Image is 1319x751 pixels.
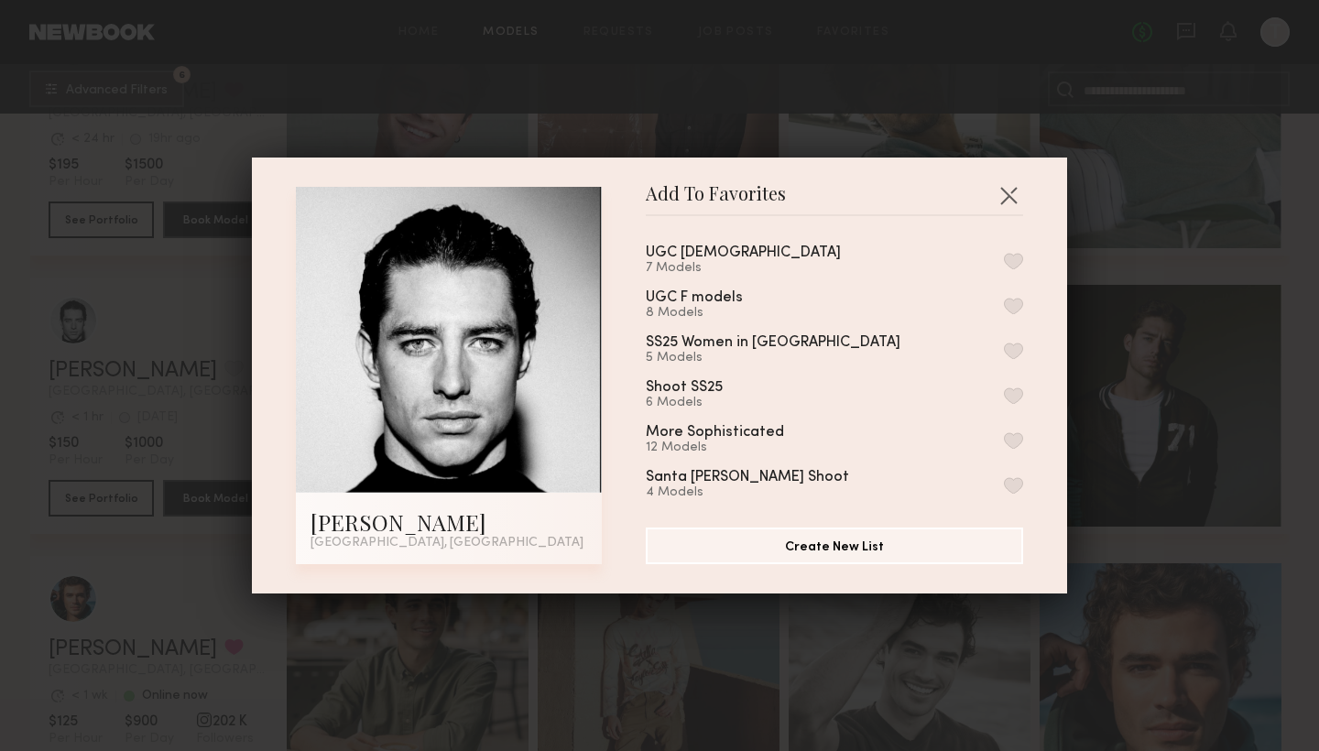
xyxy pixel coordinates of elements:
[646,441,828,455] div: 12 Models
[646,335,900,351] div: SS25 Women in [GEOGRAPHIC_DATA]
[646,290,743,306] div: UGC F models
[646,187,786,214] span: Add To Favorites
[646,261,885,276] div: 7 Models
[646,245,841,261] div: UGC [DEMOGRAPHIC_DATA]
[646,470,849,485] div: Santa [PERSON_NAME] Shoot
[311,537,587,550] div: [GEOGRAPHIC_DATA], [GEOGRAPHIC_DATA]
[646,306,787,321] div: 8 Models
[646,425,784,441] div: More Sophisticated
[646,351,944,365] div: 5 Models
[646,485,893,500] div: 4 Models
[994,180,1023,210] button: Close
[646,396,767,410] div: 6 Models
[646,380,723,396] div: Shoot SS25
[646,528,1023,564] button: Create New List
[311,507,587,537] div: [PERSON_NAME]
